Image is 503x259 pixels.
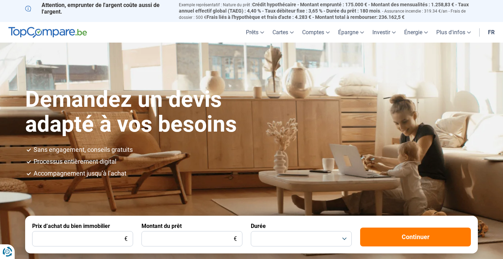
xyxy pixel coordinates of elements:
span: Frais liés à l'hypothèque et frais d'acte : 4.283 € - Montant total à rembourser: 236.162,5 € [206,14,404,20]
label: Durée [251,223,266,229]
span: € [234,236,237,242]
a: Investir [368,22,400,43]
label: Prix d’achat du bien immobilier [32,223,110,229]
a: Énergie [400,22,432,43]
li: Accompagnement jusqu’à l’achat [34,170,478,177]
button: Continuer [360,228,471,246]
label: Montant du prêt [141,223,182,229]
img: TopCompare [8,27,87,38]
a: Prêts [242,22,268,43]
p: Exemple représentatif : Nature du prêt : . - Assurance incendie : 319.34 €/an - Frais de dossier ... [179,2,478,20]
a: Épargne [334,22,368,43]
span: Crédit hypothécaire - Montant emprunté : 175.000 € - Montant des mensualités : 1.258,83 € - Taux ... [179,2,469,14]
li: Sans engagement, conseils gratuits [34,147,478,153]
span: € [124,236,127,242]
li: Processus entièrement digital [34,158,478,165]
a: Comptes [298,22,334,43]
a: Cartes [268,22,298,43]
p: Attention, emprunter de l'argent coûte aussi de l'argent. [25,2,170,15]
a: Plus d'infos [432,22,475,43]
a: fr [484,22,499,43]
h1: Demandez un devis adapté à vos besoins [25,87,293,136]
